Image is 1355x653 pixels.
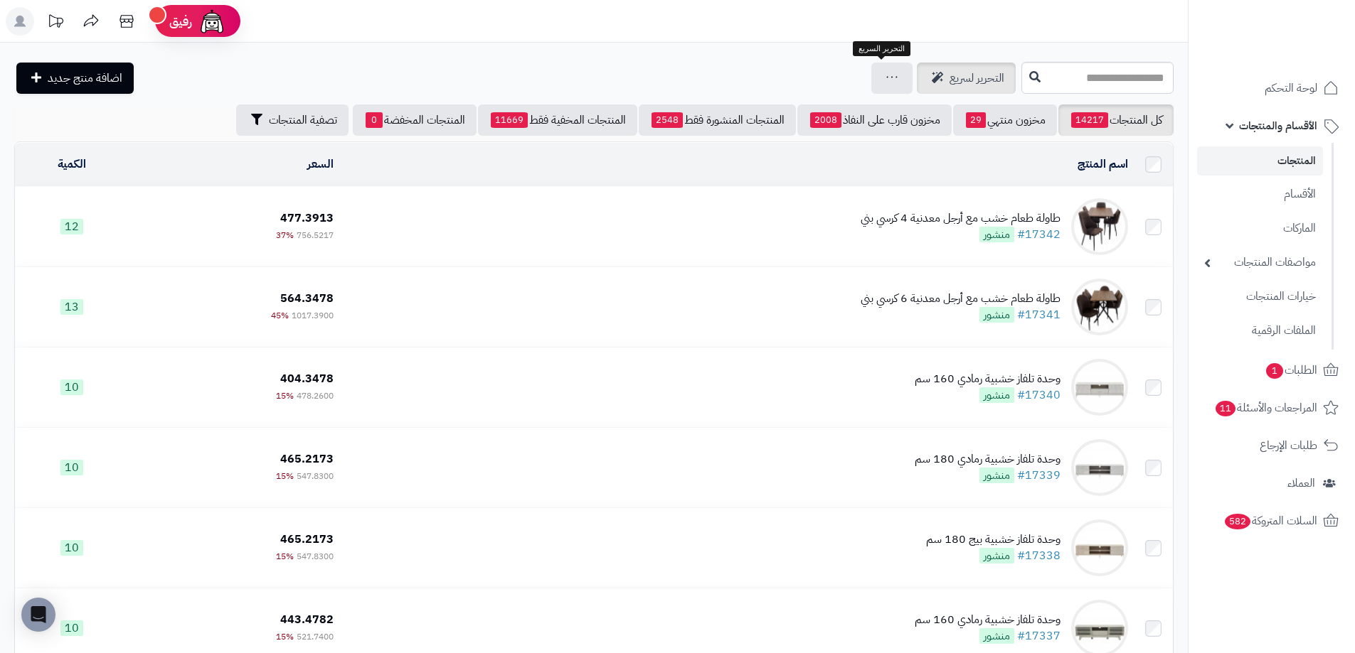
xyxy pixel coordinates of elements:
[979,548,1014,563] span: منشور
[917,63,1016,94] a: التحرير لسريع
[60,460,83,475] span: 10
[652,112,683,128] span: 2548
[1058,104,1174,136] a: كل المنتجات14217
[1265,78,1317,98] span: لوحة التحكم
[639,104,796,136] a: المنتجات المنشورة فقط2548
[491,112,528,128] span: 11669
[861,210,1061,227] div: طاولة طعام خشب مع أرجل معدنية 4 كرسي بني
[276,550,294,563] span: 15%
[1017,627,1061,644] a: #17337
[1078,156,1128,173] a: اسم المنتج
[953,104,1057,136] a: مخزون منتهي29
[280,531,334,548] span: 465.2173
[297,470,334,482] span: 547.8300
[1197,428,1346,463] a: طلبات الإرجاع
[1239,116,1317,136] span: الأقسام والمنتجات
[1071,112,1108,128] span: 14217
[979,628,1014,644] span: منشور
[60,299,83,315] span: 13
[1071,439,1128,496] img: وحدة تلفاز خشبية رمادي 180 سم
[797,104,952,136] a: مخزون قارب على النفاذ2008
[198,7,226,36] img: ai-face.png
[16,63,134,94] a: اضافة منتج جديد
[292,309,334,322] span: 1017.3900
[1214,398,1317,418] span: المراجعات والأسئلة
[1071,359,1128,416] img: وحدة تلفاز خشبية رمادي 160 سم
[38,7,73,39] a: تحديثات المنصة
[60,219,83,234] span: 12
[276,630,294,643] span: 15%
[1197,391,1346,425] a: المراجعات والأسئلة11
[1265,360,1317,380] span: الطلبات
[1258,33,1341,63] img: logo-2.png
[60,620,83,636] span: 10
[297,389,334,402] span: 478.2600
[1266,362,1283,378] span: 1
[60,540,83,556] span: 10
[280,450,334,468] span: 465.2173
[353,104,477,136] a: المنتجات المخفضة0
[979,468,1014,483] span: منشور
[478,104,637,136] a: المنتجات المخفية فقط11669
[1197,213,1323,244] a: الماركات
[21,598,55,632] div: Open Intercom Messenger
[48,70,122,87] span: اضافة منتج جديد
[1197,504,1346,538] a: السلات المتروكة582
[276,389,294,402] span: 15%
[1225,513,1251,529] span: 582
[1017,387,1061,404] a: #17340
[1287,473,1315,493] span: العملاء
[1197,466,1346,500] a: العملاء
[1071,198,1128,255] img: طاولة طعام خشب مع أرجل معدنية 4 كرسي بني
[915,451,1061,468] div: وحدة تلفاز خشبية رمادي 180 سم
[280,611,334,628] span: 443.4782
[1197,281,1323,312] a: خيارات المنتجات
[1197,71,1346,105] a: لوحة التحكم
[280,210,334,227] span: 477.3913
[1197,315,1323,346] a: الملفات الرقمية
[366,112,383,128] span: 0
[861,291,1061,307] div: طاولة طعام خشب مع أرجل معدنية 6 كرسي بني
[297,229,334,242] span: 756.5217
[269,112,337,129] span: تصفية المنتجات
[966,112,986,128] span: 29
[1071,279,1128,335] img: طاولة طعام خشب مع أرجل معدنية 6 كرسي بني
[915,371,1061,387] div: وحدة تلفاز خشبية رمادي 160 سم
[853,41,910,57] div: التحرير السريع
[60,379,83,395] span: 10
[1017,226,1061,243] a: #17342
[1197,146,1323,176] a: المنتجات
[1223,511,1317,531] span: السلات المتروكة
[1197,179,1323,210] a: الأقسام
[1017,467,1061,484] a: #17339
[1260,436,1317,455] span: طلبات الإرجاع
[280,370,334,387] span: 404.3478
[1197,353,1346,387] a: الطلبات1
[979,227,1014,242] span: منشور
[276,470,294,482] span: 15%
[1216,400,1236,416] span: 11
[979,387,1014,403] span: منشور
[915,612,1061,628] div: وحدة تلفاز خشبية رمادي 160 سم
[280,290,334,307] span: 564.3478
[810,112,841,128] span: 2008
[236,104,349,136] button: تصفية المنتجات
[950,70,1004,87] span: التحرير لسريع
[926,531,1061,548] div: وحدة تلفاز خشبية بيج 180 سم
[1197,247,1323,278] a: مواصفات المنتجات
[169,13,192,30] span: رفيق
[297,630,334,643] span: 521.7400
[979,307,1014,323] span: منشور
[1017,306,1061,323] a: #17341
[276,229,294,242] span: 37%
[307,156,334,173] a: السعر
[297,550,334,563] span: 547.8300
[271,309,289,322] span: 45%
[1071,519,1128,576] img: وحدة تلفاز خشبية بيج 180 سم
[1017,547,1061,564] a: #17338
[58,156,86,173] a: الكمية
